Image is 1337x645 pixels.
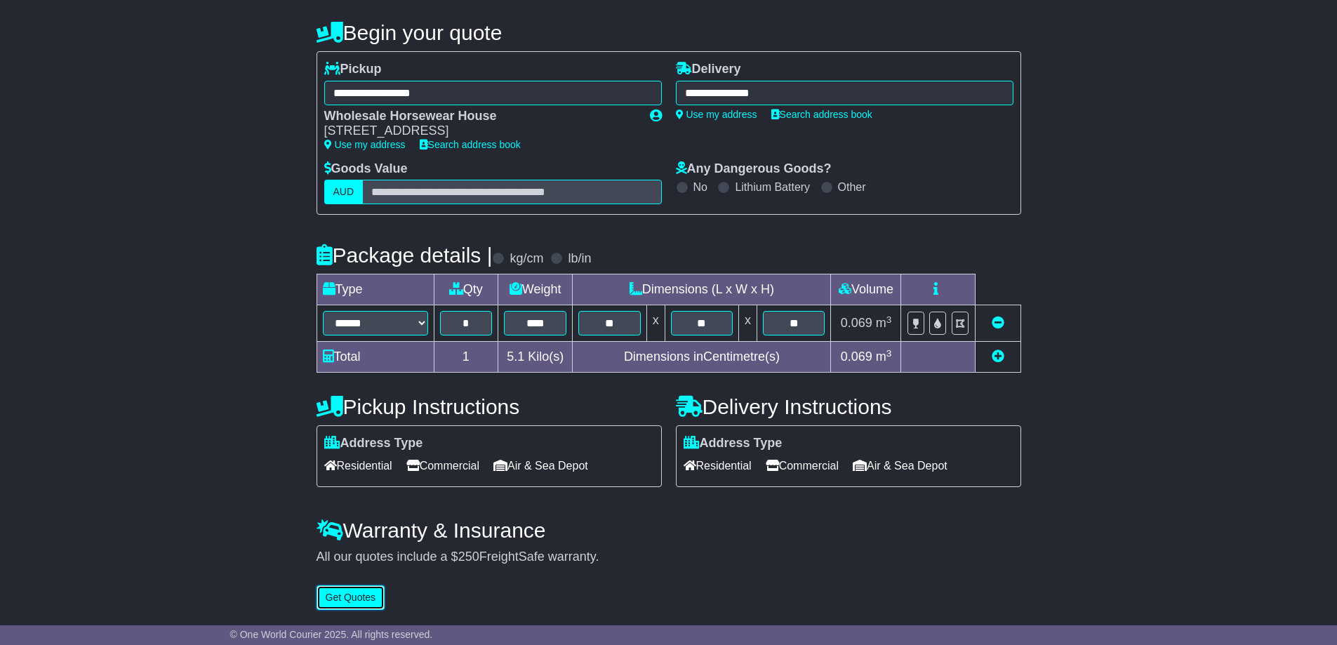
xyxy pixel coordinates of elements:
span: m [876,316,892,330]
td: x [646,305,665,342]
td: 1 [434,342,498,373]
label: kg/cm [510,251,543,267]
td: Volume [831,274,901,305]
td: Qty [434,274,498,305]
h4: Package details | [317,244,493,267]
button: Get Quotes [317,585,385,610]
div: Wholesale Horsewear House [324,109,636,124]
td: x [739,305,757,342]
div: All our quotes include a $ FreightSafe warranty. [317,550,1021,565]
div: [STREET_ADDRESS] [324,124,636,139]
a: Use my address [676,109,757,120]
label: Goods Value [324,161,408,177]
a: Search address book [771,109,872,120]
span: m [876,350,892,364]
h4: Begin your quote [317,21,1021,44]
span: 250 [458,550,479,564]
label: Address Type [324,436,423,451]
h4: Delivery Instructions [676,395,1021,418]
td: Type [317,274,434,305]
span: Residential [324,455,392,477]
td: Dimensions (L x W x H) [573,274,831,305]
span: Air & Sea Depot [493,455,588,477]
span: 0.069 [841,350,872,364]
span: Commercial [406,455,479,477]
span: Air & Sea Depot [853,455,947,477]
label: AUD [324,180,364,204]
span: © One World Courier 2025. All rights reserved. [230,629,433,640]
a: Remove this item [992,316,1004,330]
a: Add new item [992,350,1004,364]
label: Other [838,180,866,194]
td: Dimensions in Centimetre(s) [573,342,831,373]
span: 0.069 [841,316,872,330]
a: Use my address [324,139,406,150]
label: lb/in [568,251,591,267]
label: No [693,180,707,194]
sup: 3 [886,348,892,359]
span: Commercial [766,455,839,477]
span: 5.1 [507,350,524,364]
label: Address Type [684,436,783,451]
td: Kilo(s) [498,342,573,373]
sup: 3 [886,314,892,325]
a: Search address book [420,139,521,150]
td: Weight [498,274,573,305]
h4: Pickup Instructions [317,395,662,418]
label: Pickup [324,62,382,77]
label: Any Dangerous Goods? [676,161,832,177]
label: Delivery [676,62,741,77]
span: Residential [684,455,752,477]
label: Lithium Battery [735,180,810,194]
h4: Warranty & Insurance [317,519,1021,542]
td: Total [317,342,434,373]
